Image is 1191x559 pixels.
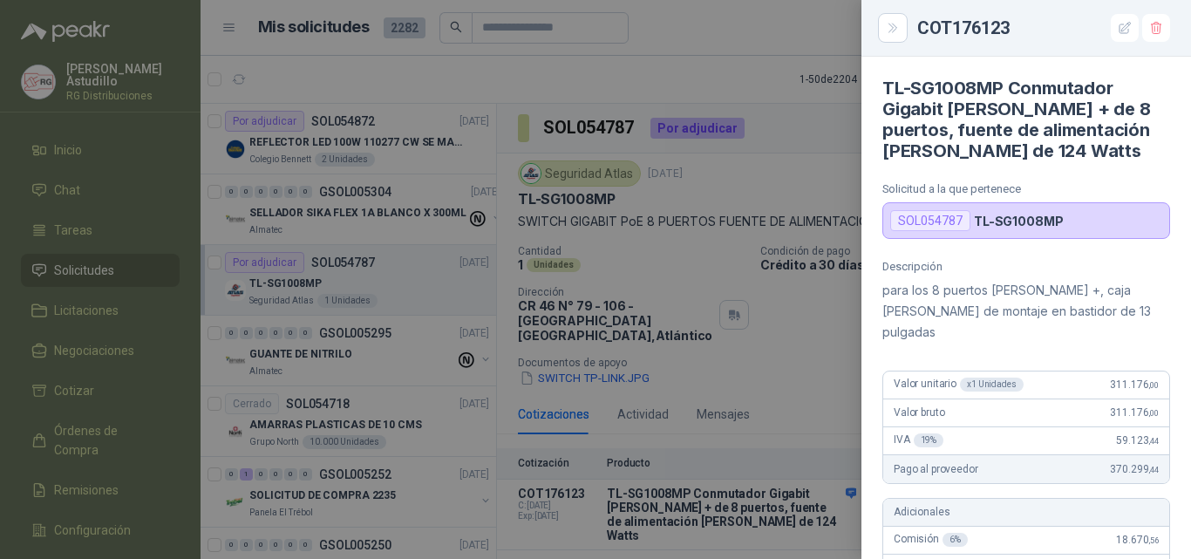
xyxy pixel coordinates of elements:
[882,280,1170,343] p: para los 8 puertos [PERSON_NAME] +, caja [PERSON_NAME] de montaje en bastidor de 13 pulgadas
[883,499,1169,527] div: Adicionales
[894,433,943,447] span: IVA
[1148,465,1159,474] span: ,44
[1110,378,1159,391] span: 311.176
[894,406,944,419] span: Valor bruto
[894,378,1024,392] span: Valor unitario
[894,463,978,475] span: Pago al proveedor
[1110,463,1159,475] span: 370.299
[917,14,1170,42] div: COT176123
[1148,408,1159,418] span: ,00
[1148,380,1159,390] span: ,00
[1148,436,1159,446] span: ,44
[894,533,968,547] span: Comisión
[1148,535,1159,545] span: ,56
[1116,434,1159,447] span: 59.123
[882,260,1170,273] p: Descripción
[943,533,968,547] div: 6 %
[882,78,1170,161] h4: TL-SG1008MP Conmutador Gigabit [PERSON_NAME] + de 8 puertos, fuente de alimentación [PERSON_NAME]...
[890,210,970,231] div: SOL054787
[960,378,1024,392] div: x 1 Unidades
[1116,534,1159,546] span: 18.670
[882,182,1170,195] p: Solicitud a la que pertenece
[914,433,944,447] div: 19 %
[974,214,1063,228] p: TL-SG1008MP
[882,17,903,38] button: Close
[1110,406,1159,419] span: 311.176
